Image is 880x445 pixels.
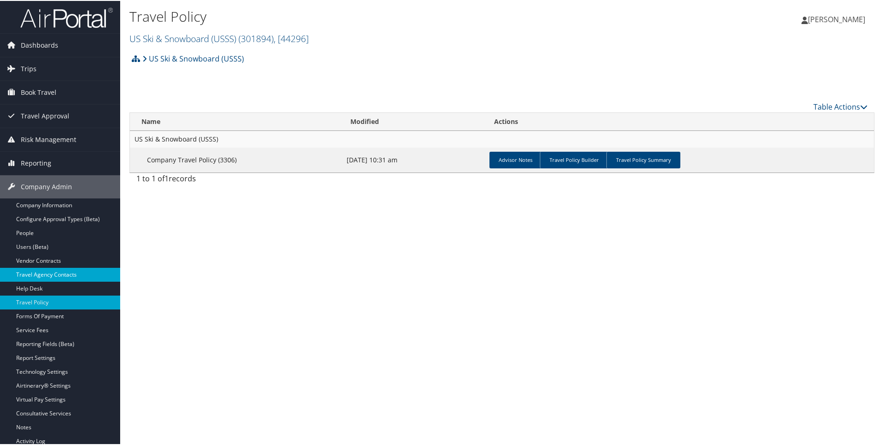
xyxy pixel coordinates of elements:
[21,104,69,127] span: Travel Approval
[21,174,72,198] span: Company Admin
[130,112,342,130] th: Name: activate to sort column descending
[486,112,874,130] th: Actions
[165,173,169,183] span: 1
[808,13,865,24] span: [PERSON_NAME]
[489,151,542,167] a: Advisor Notes
[130,130,874,147] td: US Ski & Snowboard (USSS)
[274,31,309,44] span: , [ 44296 ]
[342,147,486,172] td: [DATE] 10:31 am
[129,31,309,44] a: US Ski & Snowboard (USSS)
[136,172,309,188] div: 1 to 1 of records
[801,5,874,32] a: [PERSON_NAME]
[238,31,274,44] span: ( 301894 )
[142,49,244,67] a: US Ski & Snowboard (USSS)
[21,56,37,80] span: Trips
[129,6,626,25] h1: Travel Policy
[21,80,56,103] span: Book Travel
[21,151,51,174] span: Reporting
[813,101,868,111] a: Table Actions
[20,6,113,28] img: airportal-logo.png
[540,151,608,167] a: Travel Policy Builder
[21,127,76,150] span: Risk Management
[342,112,486,130] th: Modified: activate to sort column ascending
[130,147,342,172] td: Company Travel Policy (3306)
[21,33,58,56] span: Dashboards
[606,151,680,167] a: Travel Policy Summary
